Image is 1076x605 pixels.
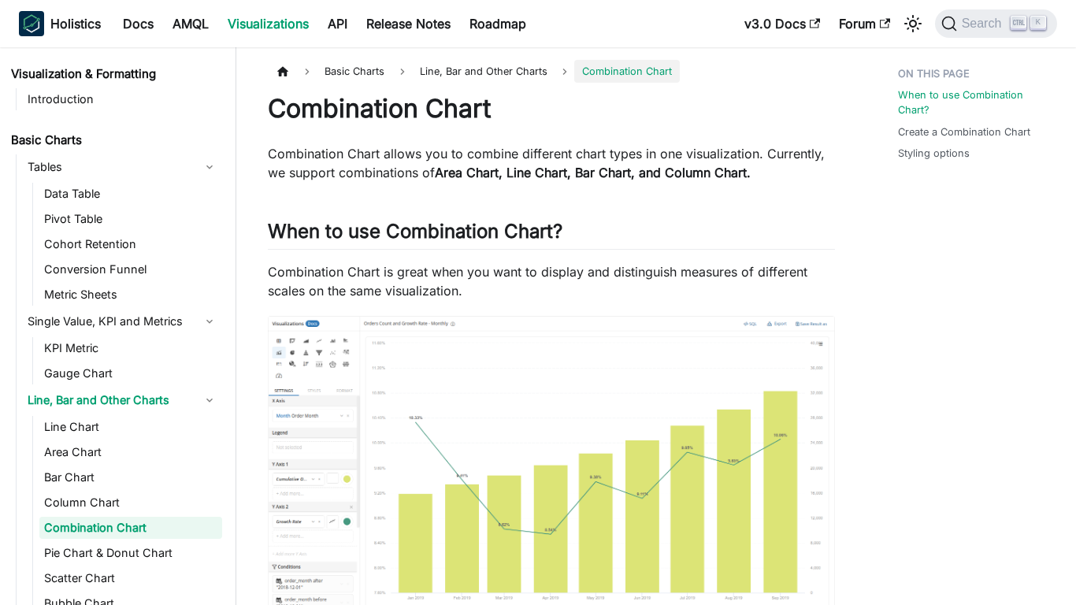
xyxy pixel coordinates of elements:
h1: Combination Chart [268,93,835,124]
a: HolisticsHolistics [19,11,101,36]
p: Combination Chart allows you to combine different chart types in one visualization. Currently, we... [268,144,835,182]
a: When to use Combination Chart? [898,87,1052,117]
span: Search [957,17,1011,31]
a: Column Chart [39,492,222,514]
a: Basic Charts [6,129,222,151]
a: Visualization & Formatting [6,63,222,85]
a: Home page [268,60,298,83]
a: Visualizations [218,11,318,36]
a: Combination Chart [39,517,222,539]
a: Release Notes [357,11,460,36]
b: Holistics [50,14,101,33]
a: AMQL [163,11,218,36]
a: API [318,11,357,36]
span: Line, Bar and Other Charts [412,60,555,83]
a: Roadmap [460,11,536,36]
a: Conversion Funnel [39,258,222,280]
a: Data Table [39,183,222,205]
button: Switch between dark and light mode (currently light mode) [900,11,926,36]
a: Cohort Retention [39,233,222,255]
a: Pivot Table [39,208,222,230]
a: Styling options [898,146,970,161]
a: Line Chart [39,416,222,438]
h2: When to use Combination Chart? [268,220,835,250]
a: Introduction [23,88,222,110]
a: Pie Chart & Donut Chart [39,542,222,564]
a: Line, Bar and Other Charts [23,388,222,413]
span: Combination Chart [574,60,680,83]
a: Bar Chart [39,466,222,488]
a: Create a Combination Chart [898,124,1030,139]
a: Docs [113,11,163,36]
a: Forum [829,11,900,36]
nav: Breadcrumbs [268,60,835,83]
p: Combination Chart is great when you want to display and distinguish measures of different scales ... [268,262,835,300]
a: Area Chart [39,441,222,463]
strong: Area Chart, Line Chart, Bar Chart, and Column Chart. [435,165,751,180]
button: Search (Ctrl+K) [935,9,1057,38]
a: Tables [23,154,222,180]
span: Basic Charts [317,60,392,83]
a: v3.0 Docs [735,11,829,36]
a: KPI Metric [39,337,222,359]
kbd: K [1030,16,1046,30]
a: Gauge Chart [39,362,222,384]
a: Metric Sheets [39,284,222,306]
a: Scatter Chart [39,567,222,589]
img: Holistics [19,11,44,36]
a: Single Value, KPI and Metrics [23,309,222,334]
